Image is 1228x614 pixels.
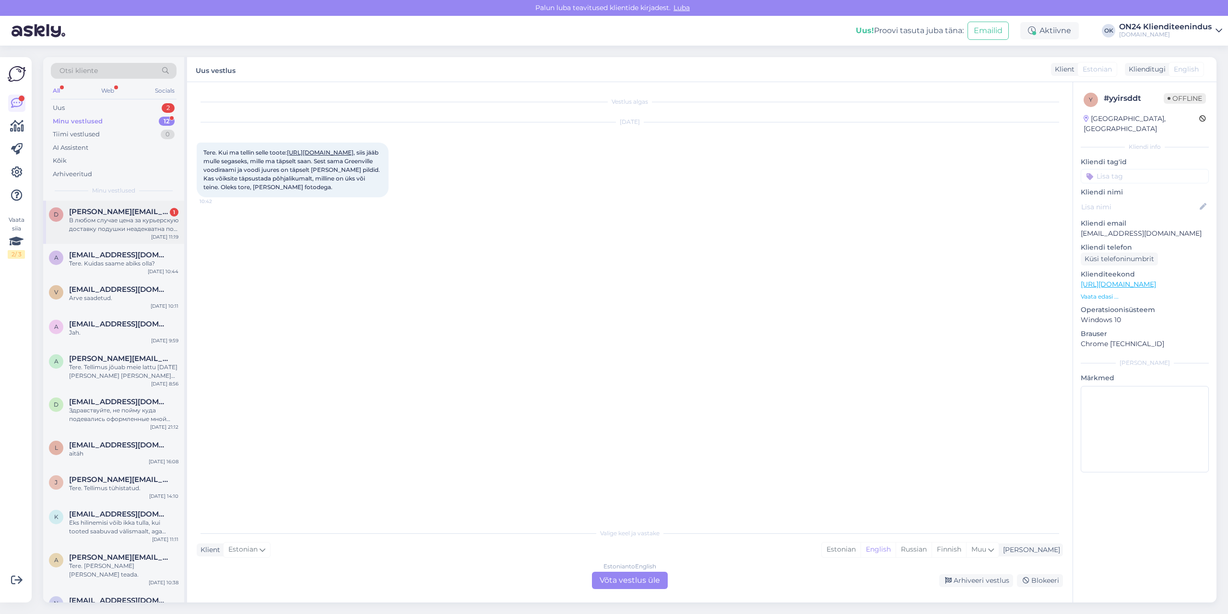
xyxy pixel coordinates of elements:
[856,25,964,36] div: Proovi tasuta juba täna:
[161,130,175,139] div: 0
[69,518,178,536] div: Eks hilinemisi võib ikka tulla, kui tooted saabuvad välismaalt, aga üldjuhul selle tootjaga pigem...
[1081,280,1156,289] a: [URL][DOMAIN_NAME]
[69,553,169,562] span: anna.kotovits@gmail.com
[1084,114,1199,134] div: [GEOGRAPHIC_DATA], [GEOGRAPHIC_DATA]
[1164,93,1206,104] span: Offline
[1104,93,1164,104] div: # yyirsddt
[69,320,169,328] span: aulikristmann@gmail.com
[1119,23,1212,31] div: ON24 Klienditeenindus
[59,66,98,76] span: Otsi kliente
[55,479,58,486] span: j
[69,475,169,484] span: jana@rethink.ee
[1102,24,1115,37] div: OK
[69,294,178,302] div: Arve saadetud.
[51,84,62,97] div: All
[196,63,236,76] label: Uus vestlus
[150,423,178,431] div: [DATE] 21:12
[149,493,178,500] div: [DATE] 14:10
[53,156,67,166] div: Kõik
[69,596,169,605] span: nele.mandla@gmail.com
[971,545,986,554] span: Muu
[151,233,178,241] div: [DATE] 11:19
[69,406,178,423] div: Здравствуйте, не пойму куда подевались оформленные мной заказы. Один вроде должны привезти завтра...
[69,259,178,268] div: Tere. Kuidas saame abiks olla?
[1174,64,1199,74] span: English
[54,556,59,564] span: a
[1119,23,1222,38] a: ON24 Klienditeenindus[DOMAIN_NAME]
[54,401,59,408] span: d
[53,169,92,179] div: Arhiveeritud
[152,536,178,543] div: [DATE] 11:11
[69,441,169,449] span: liiamichelson@hotmail.com
[69,449,178,458] div: aitäh
[932,542,966,557] div: Finnish
[203,149,381,191] span: Tere. Kui ma tellin selle toote: , siis jääb mulle segaseks, mille ma täpselt saan. Sest sama Gre...
[1017,574,1063,587] div: Blokeeri
[1081,329,1209,339] p: Brauser
[53,103,65,113] div: Uus
[1081,339,1209,349] p: Chrome [TECHNICAL_ID]
[197,545,220,555] div: Klient
[228,544,258,555] span: Estonian
[69,285,169,294] span: Vilba.kadri@gmail.com
[69,354,169,363] span: anna.vaimel@gmail.com
[671,3,693,12] span: Luba
[69,562,178,579] div: Tere. [PERSON_NAME] [PERSON_NAME] teada.
[200,198,236,205] span: 10:42
[151,302,178,310] div: [DATE] 10:11
[69,328,178,337] div: Jah.
[8,65,26,83] img: Askly Logo
[197,529,1063,538] div: Valige keel ja vastake
[1083,64,1112,74] span: Estonian
[53,143,88,153] div: AI Assistent
[1081,315,1209,325] p: Windows 10
[999,545,1060,555] div: [PERSON_NAME]
[8,216,25,259] div: Vaata siia
[1081,169,1209,183] input: Lisa tag
[1081,242,1209,253] p: Kliendi telefon
[54,513,59,520] span: k
[1081,253,1158,265] div: Küsi telefoninumbrit
[99,84,116,97] div: Web
[54,600,59,607] span: n
[1081,218,1209,229] p: Kliendi email
[69,510,169,518] span: kahest22@hotmail.com
[856,26,874,35] b: Uus!
[69,397,169,406] span: dimas1524@yandex.ru
[1081,187,1209,197] p: Kliendi nimi
[159,117,175,126] div: 12
[148,268,178,275] div: [DATE] 10:44
[592,572,668,589] div: Võta vestlus üle
[53,117,103,126] div: Minu vestlused
[69,207,169,216] span: Diana.jegorova9@gmail.com
[162,103,175,113] div: 2
[69,363,178,380] div: Tere. Tellimus jõuab meie lattu [DATE] [PERSON_NAME] [PERSON_NAME] saate Venipakilt teavituse, mi...
[54,211,59,218] span: D
[603,562,656,571] div: Estonian to English
[1081,143,1209,151] div: Kliendi info
[896,542,932,557] div: Russian
[1081,202,1198,212] input: Lisa nimi
[54,289,58,296] span: V
[197,97,1063,106] div: Vestlus algas
[54,254,59,261] span: A
[1119,31,1212,38] div: [DOMAIN_NAME]
[53,130,100,139] div: Tiimi vestlused
[153,84,177,97] div: Socials
[55,444,58,451] span: l
[197,118,1063,126] div: [DATE]
[1020,22,1079,39] div: Aktiivne
[1051,64,1074,74] div: Klient
[8,250,25,259] div: 2 / 3
[968,22,1009,40] button: Emailid
[149,579,178,586] div: [DATE] 10:38
[1081,373,1209,383] p: Märkmed
[170,208,178,217] div: 1
[1081,269,1209,279] p: Klienditeekond
[69,216,178,233] div: В любом случае цена за курьерскую доставку подушки неадекватна по сравнению с другими магазинами
[861,542,896,557] div: English
[1081,305,1209,315] p: Operatsioonisüsteem
[1125,64,1166,74] div: Klienditugi
[1081,157,1209,167] p: Kliendi tag'id
[54,358,59,365] span: a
